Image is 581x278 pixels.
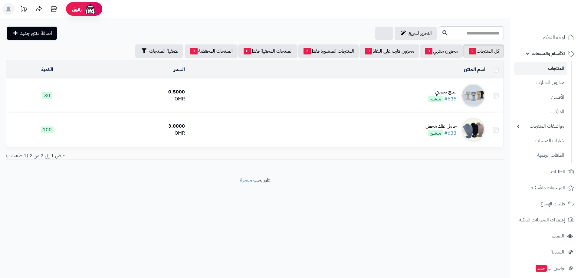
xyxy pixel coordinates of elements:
span: منشور [428,96,443,102]
span: المراجعات والأسئلة [531,184,565,192]
span: اضافة منتج جديد [20,30,52,37]
a: اسم المنتج [464,66,485,73]
span: لوحة التحكم [543,33,565,42]
a: الكمية [41,66,53,73]
div: حامل عقد مخمل [425,123,457,130]
a: الطلبات [514,165,577,179]
a: العملاء [514,229,577,243]
a: خيارات المنتجات [514,134,567,147]
span: 100 [41,126,54,133]
span: تصفية المنتجات [149,47,178,55]
div: OMR [90,96,185,103]
a: المدونة [514,245,577,259]
a: #633 [444,129,457,137]
span: 2 [469,48,476,54]
a: المنتجات المخفضة0 [185,44,238,58]
a: اضافة منتج جديد [7,27,57,40]
img: ai-face.png [84,3,96,15]
div: 0.5000 [90,89,185,96]
span: 2 [304,48,311,54]
a: السعر [174,66,185,73]
img: منتج تجريبي [461,83,485,108]
div: عرض 1 إلى 2 من 2 (1 صفحات) [2,152,255,159]
span: الأقسام والمنتجات [532,49,565,58]
span: 0 [190,48,198,54]
a: لوحة التحكم [514,30,577,45]
span: إشعارات التحويلات البنكية [519,216,565,224]
span: 0 [244,48,251,54]
a: التحرير لسريع [395,27,437,40]
a: مخزون قارب على النفاذ0 [359,44,419,58]
div: 3.0000 [90,123,185,130]
img: حامل عقد مخمل [461,118,485,142]
span: 0 [425,48,432,54]
span: المدونة [551,248,564,256]
div: منتج تجريبي [428,89,457,96]
a: كل المنتجات2 [463,44,504,58]
span: رفيق [72,5,82,13]
span: 0 [365,48,372,54]
a: مخزون الخيارات [514,76,567,89]
a: متجرة [240,176,251,184]
a: الملفات الرقمية [514,149,567,162]
a: طلبات الإرجاع [514,197,577,211]
div: OMR [90,130,185,137]
span: وآتس آب [535,264,564,272]
span: 30 [42,92,52,99]
a: الأقسام [514,91,567,104]
span: جديد [536,265,547,272]
a: المنتجات المخفية فقط0 [238,44,297,58]
a: المراجعات والأسئلة [514,181,577,195]
a: #635 [444,95,457,103]
button: تصفية المنتجات [135,44,183,58]
span: منشور [428,130,443,136]
span: العملاء [552,232,564,240]
a: تحديثات المنصة [16,3,31,17]
a: المنتجات [514,62,567,75]
a: الماركات [514,105,567,118]
span: طلبات الإرجاع [540,200,565,208]
img: logo-2.png [540,16,575,29]
a: مواصفات المنتجات [514,120,567,133]
span: التحرير لسريع [409,30,432,37]
a: إشعارات التحويلات البنكية [514,213,577,227]
a: مخزون منتهي0 [420,44,463,58]
a: المنتجات المنشورة فقط2 [298,44,359,58]
span: الطلبات [551,168,565,176]
a: وآتس آبجديد [514,261,577,275]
